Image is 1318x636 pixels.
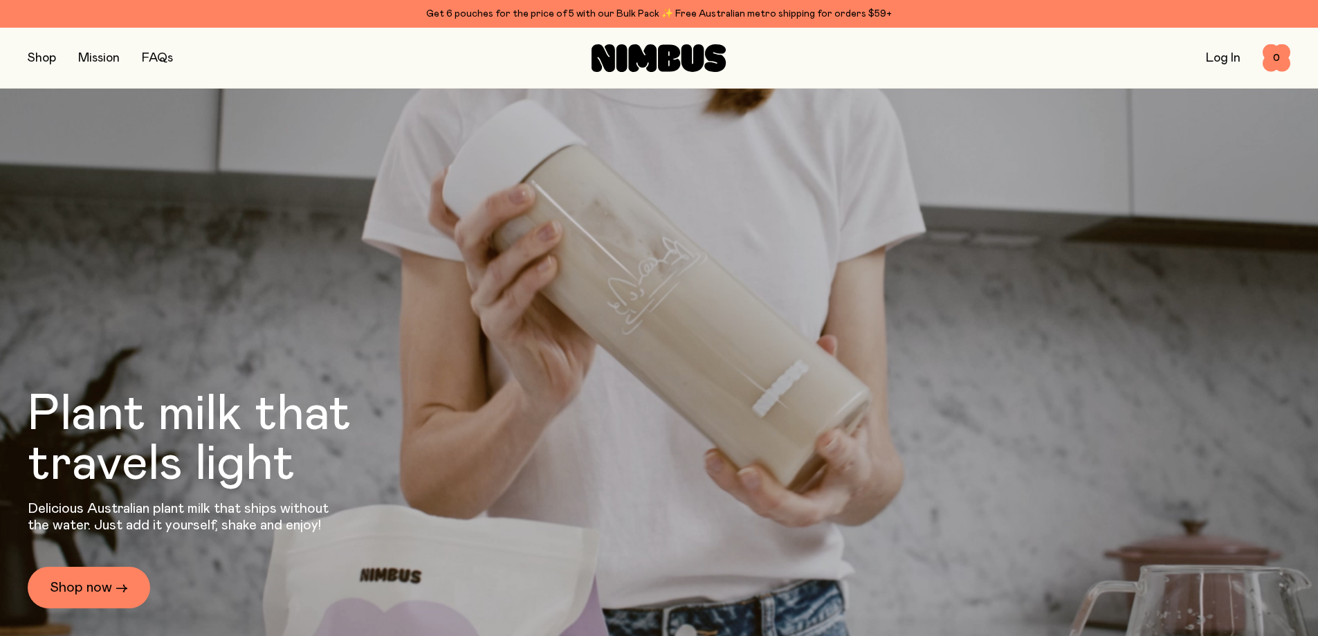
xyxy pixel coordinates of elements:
[78,52,120,64] a: Mission
[28,390,426,489] h1: Plant milk that travels light
[1263,44,1290,72] button: 0
[28,500,338,534] p: Delicious Australian plant milk that ships without the water. Just add it yourself, shake and enjoy!
[28,567,150,608] a: Shop now →
[142,52,173,64] a: FAQs
[1206,52,1241,64] a: Log In
[28,6,1290,22] div: Get 6 pouches for the price of 5 with our Bulk Pack ✨ Free Australian metro shipping for orders $59+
